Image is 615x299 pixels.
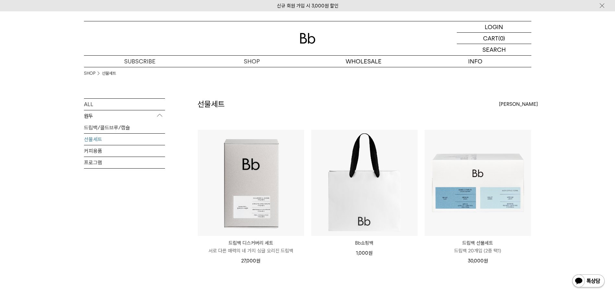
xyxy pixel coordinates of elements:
p: CART [483,33,498,44]
p: 원두 [84,110,165,122]
a: 드립백 디스커버리 세트 서로 다른 매력의 네 가지 싱글 오리진 드립백 [198,239,304,255]
a: ALL [84,99,165,110]
a: LOGIN [457,21,531,33]
a: SHOP [196,56,308,67]
a: Bb쇼핑백 [311,239,418,247]
p: 드립백 선물세트 [425,239,531,247]
span: 원 [368,250,373,256]
a: 신규 회원 가입 시 3,000원 할인 [277,3,338,9]
img: 카카오톡 채널 1:1 채팅 버튼 [572,274,605,289]
span: 1,000 [356,250,373,256]
span: 원 [484,258,488,264]
p: WHOLESALE [308,56,420,67]
span: 원 [256,258,260,264]
a: CART (0) [457,33,531,44]
a: 프로그램 [84,157,165,168]
a: 커피용품 [84,145,165,157]
img: Bb쇼핑백 [311,130,418,236]
a: 드립백/콜드브루/캡슐 [84,122,165,133]
img: 로고 [300,33,315,44]
img: 드립백 선물세트 [425,130,531,236]
a: 드립백 선물세트 드립백 20개입 (2종 택1) [425,239,531,255]
span: [PERSON_NAME] [499,100,538,108]
h2: 선물세트 [197,99,225,110]
p: LOGIN [485,21,503,32]
img: 드립백 디스커버리 세트 [198,130,304,236]
p: 드립백 20개입 (2종 택1) [425,247,531,255]
a: 선물세트 [102,70,116,77]
a: SUBSCRIBE [84,56,196,67]
a: SHOP [84,70,95,77]
p: 서로 다른 매력의 네 가지 싱글 오리진 드립백 [198,247,304,255]
p: SEARCH [482,44,506,55]
a: 선물세트 [84,134,165,145]
span: 27,000 [241,258,260,264]
span: 30,000 [468,258,488,264]
p: (0) [498,33,505,44]
p: INFO [420,56,531,67]
p: 드립백 디스커버리 세트 [198,239,304,247]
